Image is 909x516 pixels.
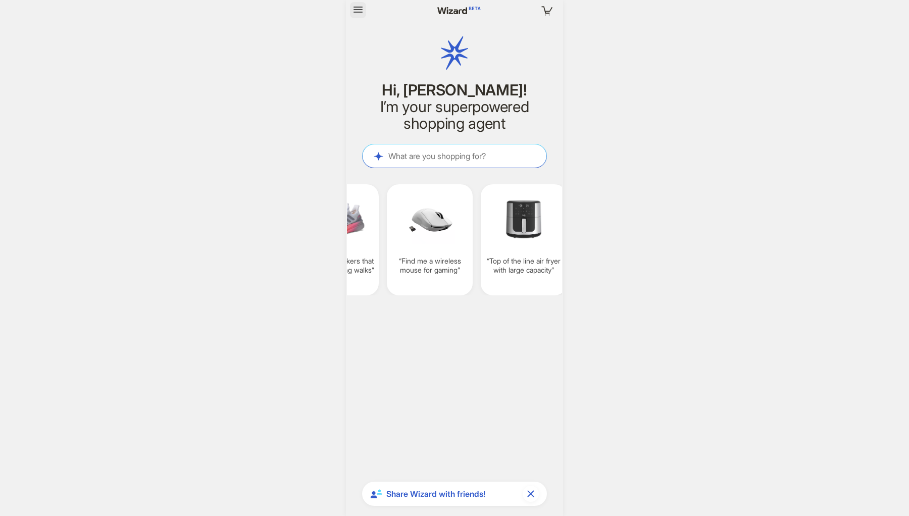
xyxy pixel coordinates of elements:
[391,256,469,275] q: Find me a wireless mouse for gaming
[386,489,519,499] span: Share Wizard with friends!
[391,190,469,248] img: Find%20me%20a%20wireless%20mouse%20for%20gaming-715c5ba0.png
[485,256,563,275] q: Top of the line air fryer with large capacity
[387,184,473,295] div: Find me a wireless mouse for gaming
[362,482,547,506] div: Share Wizard with friends!
[362,82,547,98] h1: Hi, [PERSON_NAME]!
[481,184,567,295] div: Top of the line air fryer with large capacity
[485,190,563,248] img: Top%20of%20the%20line%20air%20fryer%20with%20large%20capacity-d8b2d60f.png
[362,98,547,132] h2: I’m your superpowered shopping agent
